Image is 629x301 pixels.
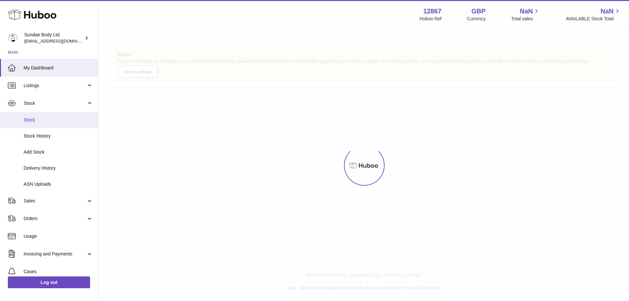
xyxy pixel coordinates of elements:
[24,165,93,171] span: Delivery History
[8,33,18,43] img: kirstie@sundaebody.com
[24,83,86,89] span: Listings
[24,117,93,123] span: Stock
[520,7,533,16] span: NaN
[24,216,86,222] span: Orders
[467,16,486,22] div: Currency
[471,7,486,16] strong: GBP
[511,7,540,22] a: NaN Total sales
[24,65,93,71] span: My Dashboard
[511,16,540,22] span: Total sales
[24,269,93,275] span: Cases
[24,198,86,204] span: Sales
[24,251,86,257] span: Invoicing and Payments
[24,181,93,187] span: ASN Uploads
[8,276,90,288] a: Log out
[566,16,621,22] span: AVAILABLE Stock Total
[24,233,93,239] span: Usage
[420,16,442,22] div: Huboo Ref
[423,7,442,16] strong: 12867
[24,133,93,139] span: Stock History
[24,38,96,44] span: [EMAIL_ADDRESS][DOMAIN_NAME]
[24,100,86,106] span: Stock
[24,32,83,44] div: Sundae Body Ltd
[566,7,621,22] a: NaN AVAILABLE Stock Total
[24,149,93,155] span: Add Stock
[600,7,614,16] span: NaN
